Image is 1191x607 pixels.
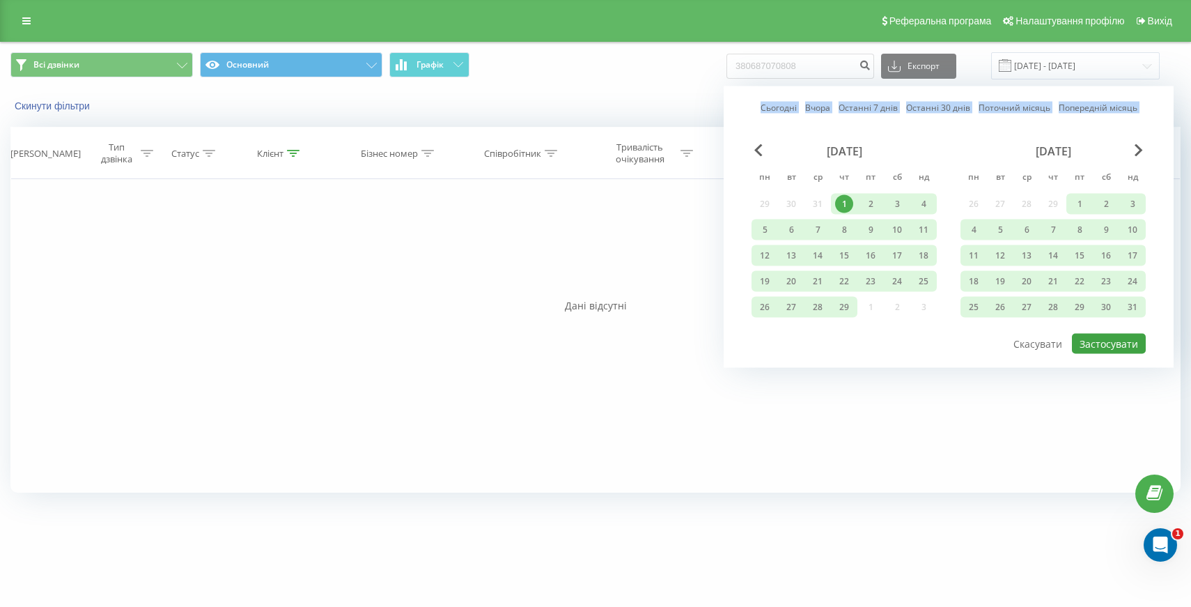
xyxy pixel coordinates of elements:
abbr: п’ятниця [860,168,881,189]
div: ср 13 бер 2024 р. [1013,245,1040,266]
div: 20 [782,272,800,291]
abbr: неділя [1122,168,1143,189]
div: 2 [862,195,880,213]
span: Всі дзвінки [33,59,79,70]
div: 1 [1071,195,1089,213]
div: ср 20 бер 2024 р. [1013,271,1040,292]
div: 7 [1044,221,1062,239]
div: 27 [782,298,800,316]
div: 27 [1018,298,1036,316]
div: пт 23 лют 2024 р. [857,271,884,292]
abbr: субота [887,168,908,189]
div: 26 [756,298,774,316]
div: пт 8 бер 2024 р. [1066,220,1093,240]
abbr: субота [1096,168,1116,189]
span: Previous Month [754,144,763,157]
div: 16 [862,247,880,265]
div: 10 [888,221,906,239]
div: пн 19 лют 2024 р. [752,271,778,292]
div: сб 17 лют 2024 р. [884,245,910,266]
div: нд 11 лют 2024 р. [910,220,937,240]
span: Реферальна програма [889,15,992,26]
div: Тип дзвінка [96,141,137,165]
div: чт 1 лют 2024 р. [831,194,857,215]
div: Статус [171,148,199,160]
div: 21 [809,272,827,291]
div: вт 20 лют 2024 р. [778,271,804,292]
div: 14 [1044,247,1062,265]
div: вт 27 лют 2024 р. [778,297,804,318]
div: нд 3 бер 2024 р. [1119,194,1146,215]
div: 28 [809,298,827,316]
div: ср 6 бер 2024 р. [1013,220,1040,240]
div: 9 [862,221,880,239]
div: 16 [1097,247,1115,265]
span: Вихід [1148,15,1172,26]
div: вт 26 бер 2024 р. [987,297,1013,318]
div: пт 15 бер 2024 р. [1066,245,1093,266]
div: 5 [991,221,1009,239]
div: 20 [1018,272,1036,291]
div: нд 18 лют 2024 р. [910,245,937,266]
div: сб 3 лют 2024 р. [884,194,910,215]
abbr: четвер [834,168,855,189]
div: 5 [756,221,774,239]
div: пн 18 бер 2024 р. [960,271,987,292]
span: Налаштування профілю [1015,15,1124,26]
div: 4 [914,195,933,213]
div: вт 19 бер 2024 р. [987,271,1013,292]
abbr: четвер [1043,168,1064,189]
div: 8 [1071,221,1089,239]
a: Останні 7 днів [839,101,898,114]
a: Сьогодні [761,101,797,114]
div: 25 [914,272,933,291]
div: сб 9 бер 2024 р. [1093,220,1119,240]
div: Співробітник [484,148,541,160]
div: ср 28 лют 2024 р. [804,297,831,318]
button: Графік [389,52,469,77]
abbr: вівторок [990,168,1011,189]
div: нд 4 лют 2024 р. [910,194,937,215]
abbr: п’ятниця [1069,168,1090,189]
div: 10 [1123,221,1142,239]
div: 18 [965,272,983,291]
div: вт 6 лют 2024 р. [778,220,804,240]
div: чт 28 бер 2024 р. [1040,297,1066,318]
div: пн 26 лют 2024 р. [752,297,778,318]
div: пт 16 лют 2024 р. [857,245,884,266]
div: 19 [756,272,774,291]
div: чт 7 бер 2024 р. [1040,220,1066,240]
a: Вчора [805,101,830,114]
div: 17 [888,247,906,265]
div: 7 [809,221,827,239]
div: нд 24 бер 2024 р. [1119,271,1146,292]
div: сб 30 бер 2024 р. [1093,297,1119,318]
div: пт 22 бер 2024 р. [1066,271,1093,292]
abbr: середа [1016,168,1037,189]
button: Основний [200,52,382,77]
div: Тривалість очікування [602,141,677,165]
div: нд 17 бер 2024 р. [1119,245,1146,266]
div: 15 [1071,247,1089,265]
div: 30 [1097,298,1115,316]
div: Клієнт [257,148,283,160]
abbr: понеділок [963,168,984,189]
div: 6 [782,221,800,239]
div: 12 [991,247,1009,265]
div: 9 [1097,221,1115,239]
div: вт 13 лют 2024 р. [778,245,804,266]
div: пт 29 бер 2024 р. [1066,297,1093,318]
div: пн 25 бер 2024 р. [960,297,987,318]
div: Тривалість розмови [717,141,791,165]
div: 4 [965,221,983,239]
div: 14 [809,247,827,265]
div: сб 16 бер 2024 р. [1093,245,1119,266]
div: 23 [862,272,880,291]
div: сб 24 лют 2024 р. [884,271,910,292]
div: 31 [1123,298,1142,316]
iframe: Intercom live chat [1144,528,1177,562]
button: Скасувати [1006,334,1070,354]
div: нд 10 бер 2024 р. [1119,220,1146,240]
div: пн 5 лют 2024 р. [752,220,778,240]
button: Експорт [881,54,956,79]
